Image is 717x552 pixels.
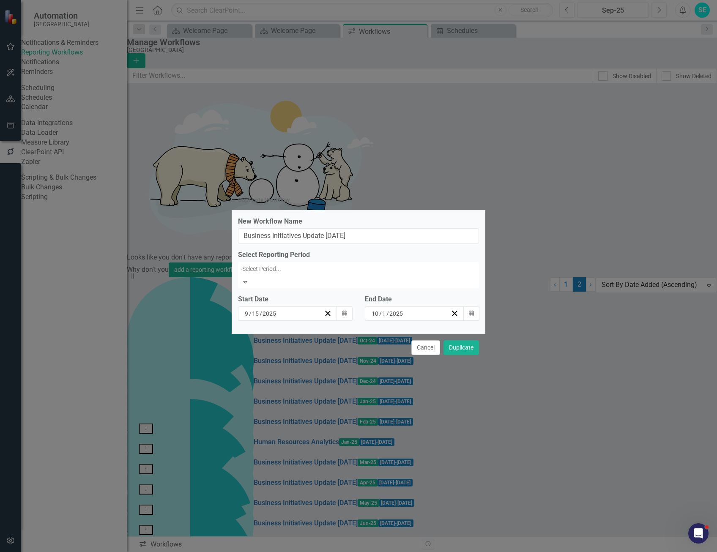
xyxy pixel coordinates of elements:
[238,197,290,203] div: Duplicate Workflow
[238,217,479,227] label: New Workflow Name
[365,295,479,304] div: End Date
[249,310,252,317] span: /
[238,228,479,244] input: Name
[443,340,479,355] button: Duplicate
[688,523,709,544] iframe: Intercom live chat
[238,295,352,304] div: Start Date
[411,340,440,355] button: Cancel
[260,310,262,317] span: /
[238,250,479,260] label: Select Reporting Period
[386,310,389,317] span: /
[379,310,382,317] span: /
